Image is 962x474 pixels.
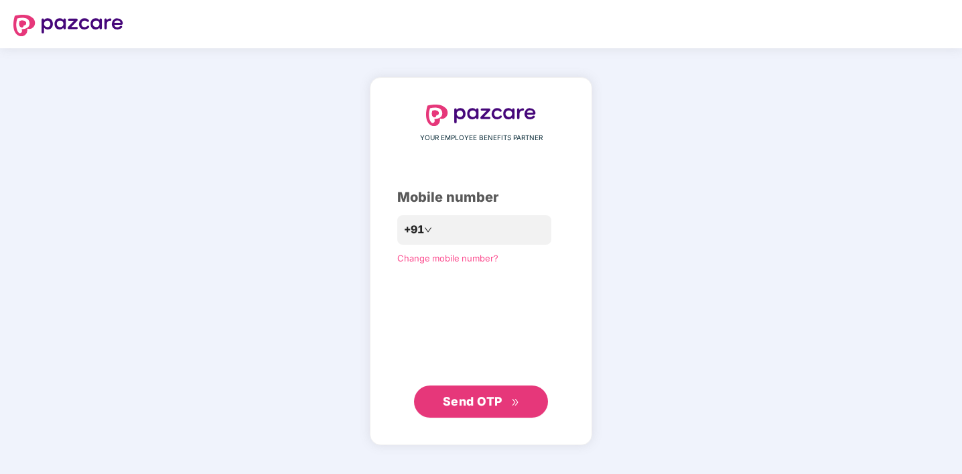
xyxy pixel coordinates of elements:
[426,105,536,126] img: logo
[443,394,502,408] span: Send OTP
[397,187,565,208] div: Mobile number
[397,253,498,263] a: Change mobile number?
[424,226,432,234] span: down
[414,386,548,418] button: Send OTPdouble-right
[511,398,520,407] span: double-right
[13,15,123,36] img: logo
[420,133,543,143] span: YOUR EMPLOYEE BENEFITS PARTNER
[404,221,424,238] span: +91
